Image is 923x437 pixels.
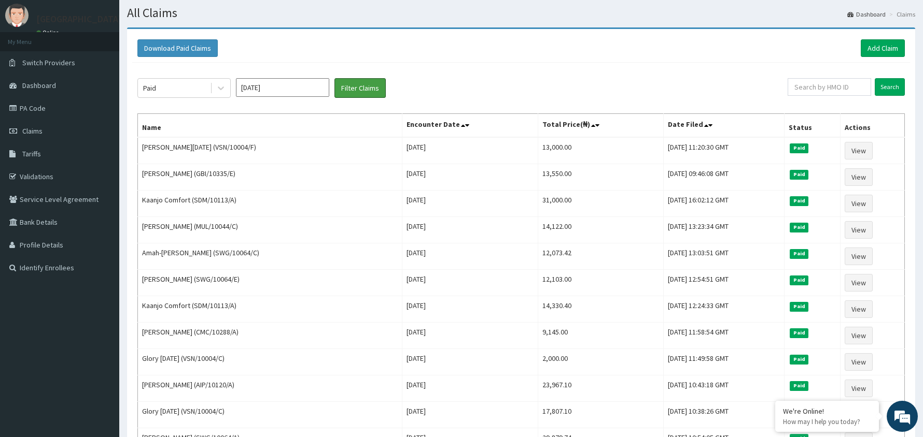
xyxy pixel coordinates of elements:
[845,300,873,318] a: View
[663,296,784,323] td: [DATE] 12:24:33 GMT
[402,191,538,217] td: [DATE]
[402,296,538,323] td: [DATE]
[538,191,663,217] td: 31,000.00
[402,375,538,402] td: [DATE]
[538,402,663,428] td: 17,807.10
[790,170,808,179] span: Paid
[875,78,905,96] input: Search
[790,143,808,153] span: Paid
[538,296,663,323] td: 14,330.40
[663,164,784,191] td: [DATE] 09:46:08 GMT
[663,402,784,428] td: [DATE] 10:38:26 GMT
[538,270,663,296] td: 12,103.00
[663,243,784,270] td: [DATE] 13:03:51 GMT
[538,375,663,402] td: 23,967.10
[790,302,808,311] span: Paid
[783,417,871,426] p: How may I help you today?
[538,349,663,375] td: 2,000.00
[402,137,538,164] td: [DATE]
[861,39,905,57] a: Add Claim
[663,137,784,164] td: [DATE] 11:20:30 GMT
[5,4,29,27] img: User Image
[538,137,663,164] td: 13,000.00
[138,164,402,191] td: [PERSON_NAME] (GBI/10335/E)
[19,52,42,78] img: d_794563401_company_1708531726252_794563401
[538,217,663,243] td: 14,122.00
[538,323,663,349] td: 9,145.00
[845,274,873,292] a: View
[790,275,808,285] span: Paid
[841,114,905,138] th: Actions
[845,195,873,212] a: View
[138,349,402,375] td: Glory [DATE] (VSN/10004/C)
[845,380,873,397] a: View
[402,349,538,375] td: [DATE]
[5,283,198,319] textarea: Type your message and hit 'Enter'
[60,130,143,235] span: We're online!
[663,217,784,243] td: [DATE] 13:23:34 GMT
[138,270,402,296] td: [PERSON_NAME] (SWG/10064/E)
[402,217,538,243] td: [DATE]
[402,164,538,191] td: [DATE]
[36,29,61,36] a: Online
[138,243,402,270] td: Amah-[PERSON_NAME] (SWG/10064/C)
[54,58,174,71] div: Chat with us now
[845,142,873,159] a: View
[845,168,873,186] a: View
[538,114,663,138] th: Total Price(₦)
[845,353,873,371] a: View
[402,243,538,270] td: [DATE]
[402,114,538,138] th: Encounter Date
[663,349,784,375] td: [DATE] 11:49:58 GMT
[138,323,402,349] td: [PERSON_NAME] (CMC/10288/A)
[663,323,784,349] td: [DATE] 11:58:54 GMT
[663,375,784,402] td: [DATE] 10:43:18 GMT
[236,78,329,97] input: Select Month and Year
[138,137,402,164] td: [PERSON_NAME][DATE] (VSN/10004/F)
[138,296,402,323] td: Kaanjo Comfort (SDM/10113/A)
[138,402,402,428] td: Glory [DATE] (VSN/10004/C)
[847,10,886,19] a: Dashboard
[790,196,808,206] span: Paid
[790,355,808,364] span: Paid
[170,5,195,30] div: Minimize live chat window
[887,10,915,19] li: Claims
[22,126,43,136] span: Claims
[22,149,41,158] span: Tariffs
[790,249,808,258] span: Paid
[127,6,915,20] h1: All Claims
[138,114,402,138] th: Name
[785,114,841,138] th: Status
[663,191,784,217] td: [DATE] 16:02:12 GMT
[143,83,156,93] div: Paid
[138,217,402,243] td: [PERSON_NAME] (MUL/10044/C)
[402,270,538,296] td: [DATE]
[790,223,808,232] span: Paid
[402,323,538,349] td: [DATE]
[845,247,873,265] a: View
[538,164,663,191] td: 13,550.00
[137,39,218,57] button: Download Paid Claims
[538,243,663,270] td: 12,073.42
[790,381,808,390] span: Paid
[138,375,402,402] td: [PERSON_NAME] (AIP/10120/A)
[334,78,386,98] button: Filter Claims
[22,58,75,67] span: Switch Providers
[845,327,873,344] a: View
[36,14,122,24] p: [GEOGRAPHIC_DATA]
[22,81,56,90] span: Dashboard
[788,78,871,96] input: Search by HMO ID
[790,328,808,338] span: Paid
[783,406,871,416] div: We're Online!
[402,402,538,428] td: [DATE]
[663,114,784,138] th: Date Filed
[663,270,784,296] td: [DATE] 12:54:51 GMT
[845,221,873,239] a: View
[138,191,402,217] td: Kaanjo Comfort (SDM/10113/A)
